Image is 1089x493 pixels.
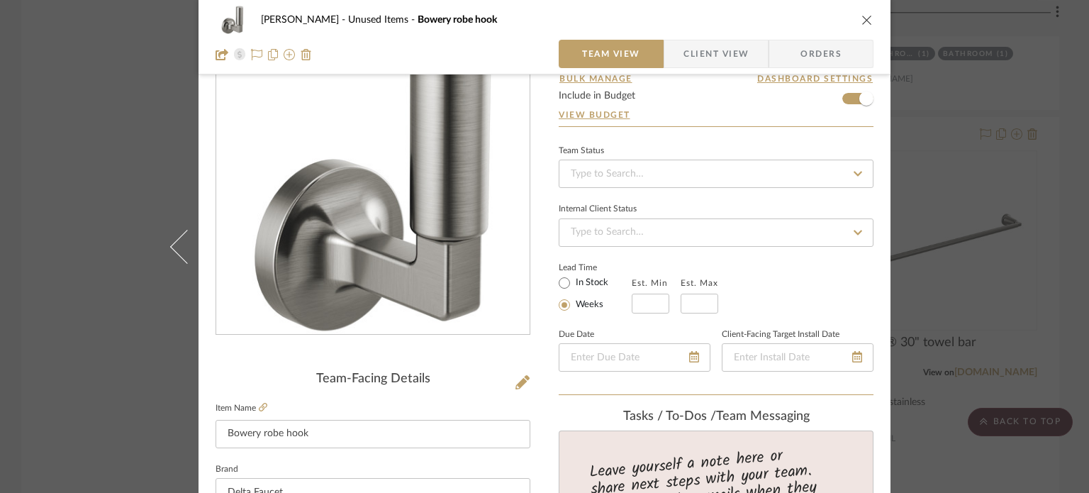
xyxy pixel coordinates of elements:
label: In Stock [573,277,608,289]
span: Unused Items [348,15,418,25]
label: Weeks [573,299,603,311]
label: Client-Facing Target Install Date [722,331,839,338]
img: e68088ba-299a-4f78-9e28-a2d48ead0d80_48x40.jpg [216,6,250,34]
button: Dashboard Settings [756,72,873,85]
input: Type to Search… [559,160,873,188]
span: Bowery robe hook [418,15,497,25]
div: Internal Client Status [559,206,637,213]
img: e68088ba-299a-4f78-9e28-a2d48ead0d80_436x436.jpg [219,27,527,335]
input: Enter Item Name [216,420,530,448]
label: Due Date [559,331,594,338]
div: Team Status [559,148,604,155]
span: Tasks / To-Dos / [623,410,716,423]
span: Team View [582,40,640,68]
input: Enter Install Date [722,343,873,372]
label: Lead Time [559,261,632,274]
span: Client View [683,40,749,68]
label: Est. Max [681,278,718,288]
input: Type to Search… [559,218,873,247]
button: close [861,13,873,26]
div: Team-Facing Details [216,372,530,387]
span: [PERSON_NAME] [261,15,348,25]
span: Orders [785,40,857,68]
div: team Messaging [559,409,873,425]
input: Enter Due Date [559,343,710,372]
label: Brand [216,466,238,473]
div: 0 [216,27,530,335]
a: View Budget [559,109,873,121]
label: Item Name [216,402,267,414]
button: Bulk Manage [559,72,633,85]
img: Remove from project [301,49,312,60]
mat-radio-group: Select item type [559,274,632,314]
label: Est. Min [632,278,668,288]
